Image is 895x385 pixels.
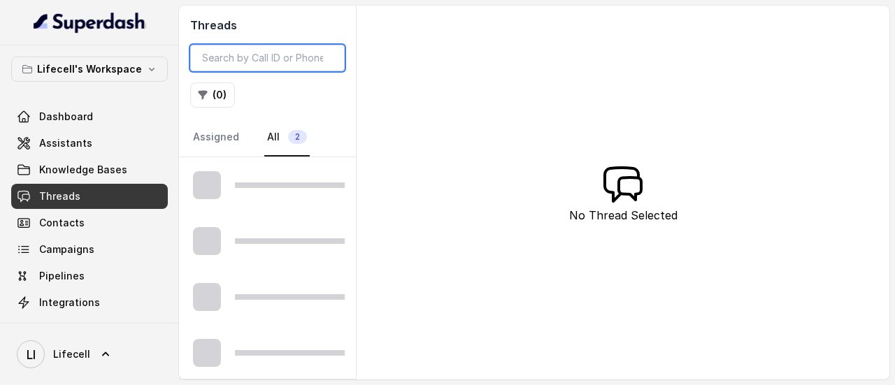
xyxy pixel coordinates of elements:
a: API Settings [11,317,168,342]
p: Lifecell's Workspace [37,61,142,78]
a: Pipelines [11,263,168,289]
h2: Threads [190,17,345,34]
a: Assistants [11,131,168,156]
span: Knowledge Bases [39,163,127,177]
a: Lifecell [11,335,168,374]
span: Threads [39,189,80,203]
a: Assigned [190,119,242,157]
span: Contacts [39,216,85,230]
span: Campaigns [39,242,94,256]
button: (0) [190,82,235,108]
span: Assistants [39,136,92,150]
span: Integrations [39,296,100,310]
a: All2 [264,119,310,157]
input: Search by Call ID or Phone Number [190,45,345,71]
a: Campaigns [11,237,168,262]
span: Lifecell [53,347,90,361]
img: light.svg [34,11,146,34]
span: 2 [288,130,307,144]
nav: Tabs [190,119,345,157]
a: Contacts [11,210,168,235]
text: LI [27,347,36,362]
span: Dashboard [39,110,93,124]
span: API Settings [39,322,100,336]
a: Dashboard [11,104,168,129]
a: Knowledge Bases [11,157,168,182]
a: Integrations [11,290,168,315]
button: Lifecell's Workspace [11,57,168,82]
p: No Thread Selected [569,207,678,224]
span: Pipelines [39,269,85,283]
a: Threads [11,184,168,209]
